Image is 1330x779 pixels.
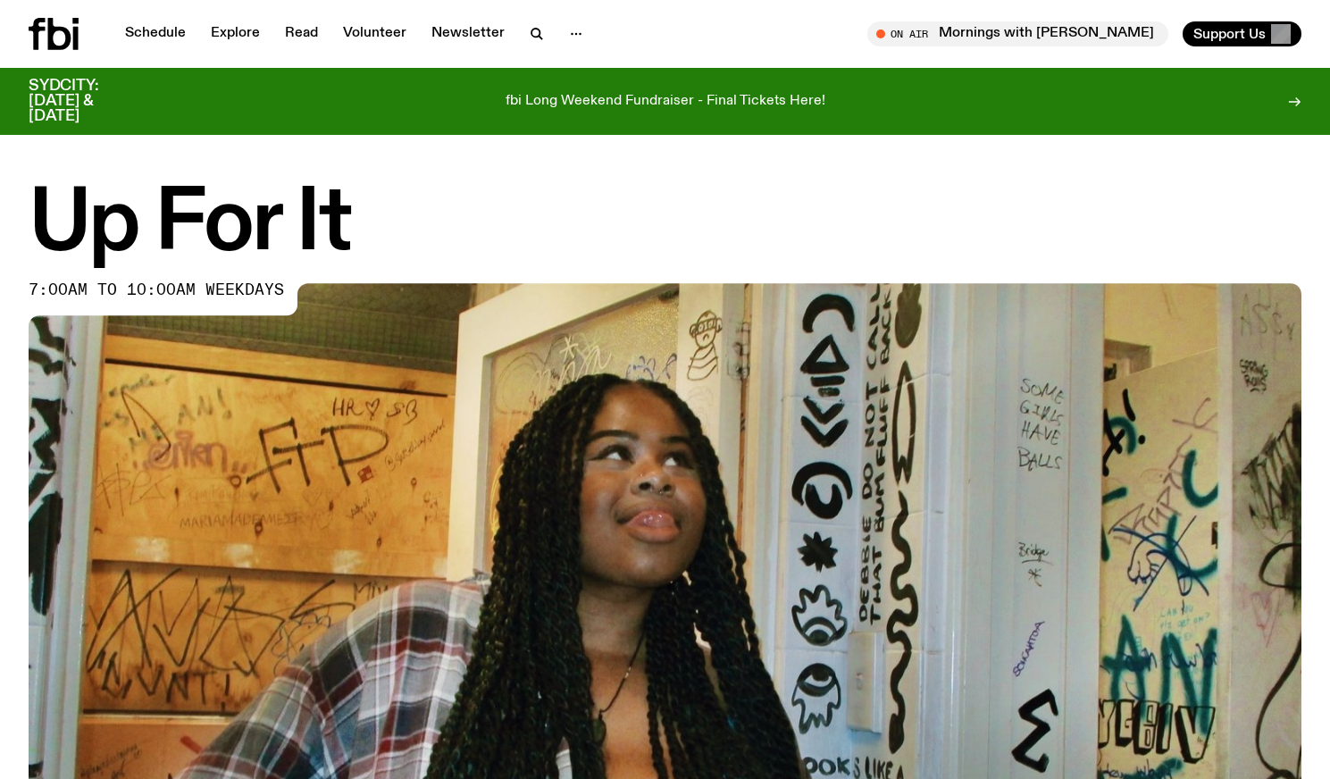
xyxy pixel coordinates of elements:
[1183,21,1301,46] button: Support Us
[29,283,284,297] span: 7:00am to 10:00am weekdays
[867,21,1168,46] button: On AirMornings with [PERSON_NAME]
[506,94,825,110] p: fbi Long Weekend Fundraiser - Final Tickets Here!
[114,21,197,46] a: Schedule
[29,79,143,124] h3: SYDCITY: [DATE] & [DATE]
[29,185,1301,265] h1: Up For It
[200,21,271,46] a: Explore
[1193,26,1266,42] span: Support Us
[332,21,417,46] a: Volunteer
[421,21,515,46] a: Newsletter
[274,21,329,46] a: Read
